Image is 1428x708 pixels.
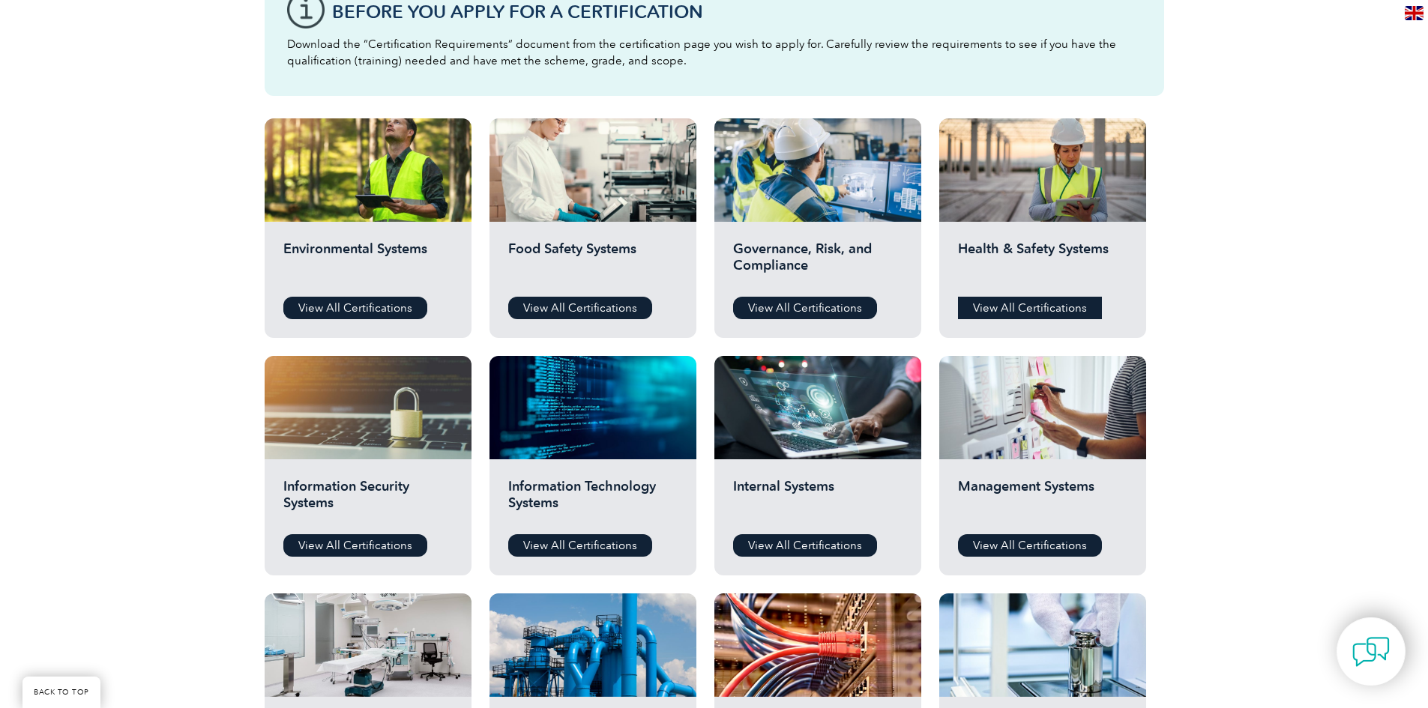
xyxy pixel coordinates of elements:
[283,240,453,285] h2: Environmental Systems
[1352,633,1390,671] img: contact-chat.png
[958,478,1127,523] h2: Management Systems
[958,297,1102,319] a: View All Certifications
[1405,6,1424,20] img: en
[22,677,100,708] a: BACK TO TOP
[332,2,1142,21] h3: Before You Apply For a Certification
[733,534,877,557] a: View All Certifications
[508,478,678,523] h2: Information Technology Systems
[958,534,1102,557] a: View All Certifications
[283,534,427,557] a: View All Certifications
[287,36,1142,69] p: Download the “Certification Requirements” document from the certification page you wish to apply ...
[733,478,903,523] h2: Internal Systems
[958,240,1127,285] h2: Health & Safety Systems
[508,297,652,319] a: View All Certifications
[733,240,903,285] h2: Governance, Risk, and Compliance
[283,478,453,523] h2: Information Security Systems
[283,297,427,319] a: View All Certifications
[508,534,652,557] a: View All Certifications
[508,240,678,285] h2: Food Safety Systems
[733,297,877,319] a: View All Certifications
